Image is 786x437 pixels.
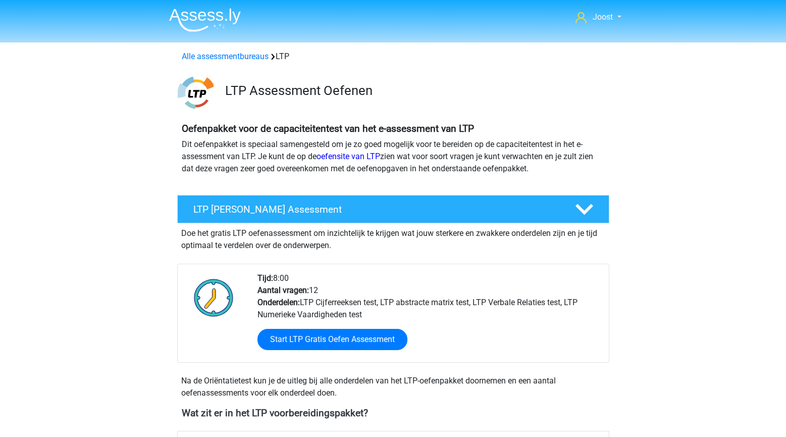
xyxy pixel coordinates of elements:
[188,272,239,323] img: Klok
[182,123,474,134] b: Oefenpakket voor de capaciteitentest van het e-assessment van LTP
[178,75,214,111] img: ltp.png
[225,83,601,99] h3: LTP Assessment Oefenen
[182,138,605,175] p: Dit oefenpakket is speciaal samengesteld om je zo goed mogelijk voor te bereiden op de capaciteit...
[250,272,608,362] div: 8:00 12 LTP Cijferreeksen test, LTP abstracte matrix test, LTP Verbale Relaties test, LTP Numerie...
[571,11,625,23] a: Joost
[169,8,241,32] img: Assessly
[178,51,609,63] div: LTP
[193,204,559,215] h4: LTP [PERSON_NAME] Assessment
[257,285,309,295] b: Aantal vragen:
[257,329,407,350] a: Start LTP Gratis Oefen Assessment
[182,52,269,61] a: Alle assessmentbureaus
[593,12,613,22] span: Joost
[177,223,609,252] div: Doe het gratis LTP oefenassessment om inzichtelijk te krijgen wat jouw sterkere en zwakkere onder...
[257,298,300,307] b: Onderdelen:
[177,375,609,399] div: Na de Oriëntatietest kun je de uitleg bij alle onderdelen van het LTP-oefenpakket doornemen en ee...
[317,152,380,161] a: oefensite van LTP
[182,407,605,419] h4: Wat zit er in het LTP voorbereidingspakket?
[257,273,273,283] b: Tijd:
[173,195,613,223] a: LTP [PERSON_NAME] Assessment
